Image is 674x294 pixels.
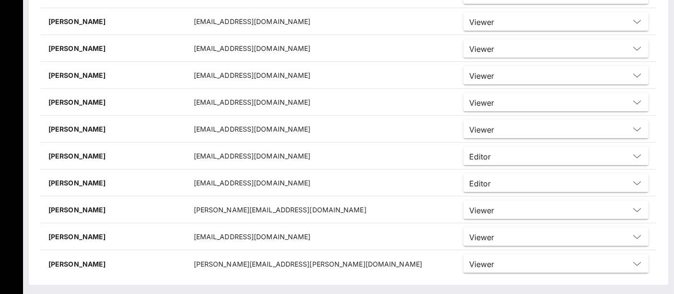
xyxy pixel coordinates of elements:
[41,35,186,62] td: [PERSON_NAME]
[469,233,494,242] div: Viewer
[186,116,456,143] td: [EMAIL_ADDRESS][DOMAIN_NAME]
[41,62,186,89] td: [PERSON_NAME]
[469,98,494,107] div: Viewer
[463,93,649,111] div: Viewer
[41,8,186,35] td: [PERSON_NAME]
[41,250,186,277] td: [PERSON_NAME]
[186,35,456,62] td: [EMAIL_ADDRESS][DOMAIN_NAME]
[463,174,649,192] div: Editor
[41,170,186,196] td: [PERSON_NAME]
[469,72,494,80] div: Viewer
[469,206,494,215] div: Viewer
[186,143,456,170] td: [EMAIL_ADDRESS][DOMAIN_NAME]
[469,152,491,161] div: Editor
[469,179,491,188] div: Editor
[463,228,649,246] div: Viewer
[469,260,494,269] div: Viewer
[469,125,494,134] div: Viewer
[186,8,456,35] td: [EMAIL_ADDRESS][DOMAIN_NAME]
[41,196,186,223] td: [PERSON_NAME]
[463,66,649,85] div: Viewer
[463,12,649,31] div: Viewer
[186,170,456,196] td: [EMAIL_ADDRESS][DOMAIN_NAME]
[469,18,494,26] div: Viewer
[463,147,649,165] div: Editor
[463,255,649,273] div: Viewer
[41,116,186,143] td: [PERSON_NAME]
[41,89,186,116] td: [PERSON_NAME]
[41,143,186,170] td: [PERSON_NAME]
[463,201,649,219] div: Viewer
[463,120,649,138] div: Viewer
[186,89,456,116] td: [EMAIL_ADDRESS][DOMAIN_NAME]
[41,223,186,250] td: [PERSON_NAME]
[186,62,456,89] td: [EMAIL_ADDRESS][DOMAIN_NAME]
[186,223,456,250] td: [EMAIL_ADDRESS][DOMAIN_NAME]
[463,39,649,58] div: Viewer
[469,45,494,53] div: Viewer
[186,250,456,277] td: [PERSON_NAME][EMAIL_ADDRESS][PERSON_NAME][DOMAIN_NAME]
[186,196,456,223] td: [PERSON_NAME][EMAIL_ADDRESS][DOMAIN_NAME]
